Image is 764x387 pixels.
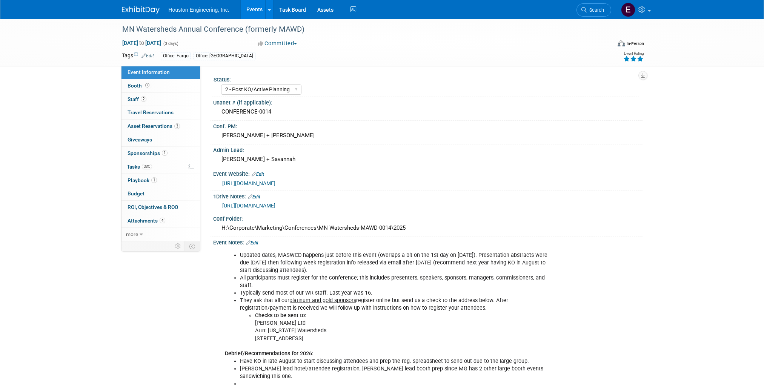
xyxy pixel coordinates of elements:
[213,237,643,247] div: Event Notes:
[289,297,356,304] u: platinum and gold sponsors
[122,52,154,60] td: Tags
[121,79,200,92] a: Booth
[626,41,644,46] div: In-Person
[219,130,637,141] div: [PERSON_NAME] + [PERSON_NAME]
[246,240,258,246] a: Edit
[587,7,604,13] span: Search
[225,350,314,357] b: Debrief/Recommendations for 2026:
[219,222,637,234] div: H:\Corporate\Marketing\Conferences\MN Watersheds-MAWD-0014\2025
[121,214,200,227] a: Attachments4
[128,96,146,102] span: Staff
[121,187,200,200] a: Budget
[161,52,191,60] div: Office: Fargo
[252,172,264,177] a: Edit
[248,194,260,200] a: Edit
[141,53,154,58] a: Edit
[128,137,152,143] span: Giveaways
[618,40,625,46] img: Format-Inperson.png
[240,289,555,297] li: Typically send most of our WR staff. Last year was 16.
[144,83,151,88] span: Booth not reserved yet
[160,218,165,223] span: 4
[121,93,200,106] a: Staff2
[126,231,138,237] span: more
[128,177,157,183] span: Playbook
[174,123,180,129] span: 3
[128,83,151,89] span: Booth
[567,39,644,51] div: Event Format
[219,106,637,118] div: CONFERENCE-0014
[151,177,157,183] span: 1
[240,252,555,274] li: Updated dates, MASWCD happens just before this event (overlaps a bit on the 1st day on [DATE]). P...
[128,150,168,156] span: Sponsorships
[121,147,200,160] a: Sponsorships1
[169,7,229,13] span: Houston Engineering, Inc.
[120,23,600,36] div: MN Watersheds Annual Conference (formerly MAWD)
[121,160,200,174] a: Tasks38%
[222,203,275,209] a: [URL][DOMAIN_NAME]
[214,74,639,83] div: Status:
[213,191,643,201] div: 1Drive Notes:
[576,3,611,17] a: Search
[121,174,200,187] a: Playbook1
[213,168,643,178] div: Event Website:
[240,274,555,289] li: All participants must register for the conference; this includes presenters, speakers, sponsors, ...
[128,190,144,197] span: Budget
[128,218,165,224] span: Attachments
[162,150,168,156] span: 1
[194,52,255,60] div: Office: [GEOGRAPHIC_DATA]
[128,204,178,210] span: ROI, Objectives & ROO
[222,180,275,186] a: [URL][DOMAIN_NAME]
[219,154,637,165] div: [PERSON_NAME] + Savannah
[240,365,555,380] li: [PERSON_NAME] lead hotel/attendee registration, [PERSON_NAME] lead booth prep since MG has 2 othe...
[623,52,644,55] div: Event Rating
[621,3,635,17] img: ERIK Jones
[121,228,200,241] a: more
[138,40,145,46] span: to
[141,96,146,102] span: 2
[163,41,178,46] span: (3 days)
[121,106,200,119] a: Travel Reservations
[121,120,200,133] a: Asset Reservations3
[255,40,300,48] button: Committed
[184,241,200,251] td: Toggle Event Tabs
[122,6,160,14] img: ExhibitDay
[121,133,200,146] a: Giveaways
[213,144,643,154] div: Admin Lead:
[122,40,161,46] span: [DATE] [DATE]
[213,97,643,106] div: Unanet # (if applicable):
[121,201,200,214] a: ROI, Objectives & ROO
[142,164,152,169] span: 38%
[128,109,174,115] span: Travel Reservations
[128,69,170,75] span: Event Information
[128,123,180,129] span: Asset Reservations
[213,213,643,223] div: Conf Folder:
[121,66,200,79] a: Event Information
[255,312,306,319] b: Checks to be sent to:
[240,297,555,342] li: They ask that all our register online but send us a check to the address below. After registratio...
[127,164,152,170] span: Tasks
[172,241,185,251] td: Personalize Event Tab Strip
[240,358,555,365] li: Have KO in late August to start discussing attendees and prep the reg. spreadsheet to send out du...
[255,312,555,342] li: [PERSON_NAME] Ltd Attn: [US_STATE] Watersheds [STREET_ADDRESS]
[213,121,643,130] div: Conf. PM:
